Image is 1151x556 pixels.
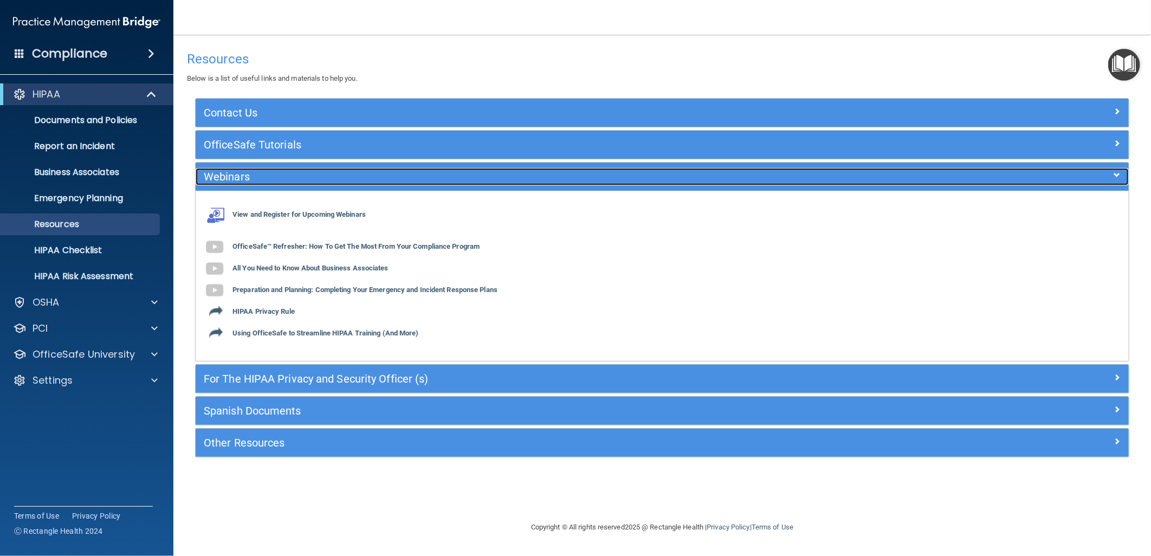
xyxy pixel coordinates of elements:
[33,296,60,309] p: OSHA
[204,434,1121,451] a: Other Resources
[187,52,1137,66] h4: Resources
[204,168,1121,185] a: Webinars
[13,11,160,33] img: PMB logo
[204,107,888,119] h5: Contact Us
[204,207,225,223] img: webinarIcon.c7ebbf15.png
[752,523,793,531] a: Terms of Use
[204,280,225,301] img: gray_youtube_icon.38fcd6cc.png
[13,322,158,335] a: PCI
[33,322,48,335] p: PCI
[204,402,1121,419] a: Spanish Documents
[204,308,295,316] a: HIPAA Privacy Rule
[204,373,888,385] h5: For The HIPAA Privacy and Security Officer (s)
[204,405,888,417] h5: Spanish Documents
[33,348,135,361] p: OfficeSafe University
[7,245,155,256] p: HIPAA Checklist
[204,437,888,449] h5: Other Resources
[14,526,103,536] span: Ⓒ Rectangle Health 2024
[204,258,225,280] img: gray_youtube_icon.38fcd6cc.png
[7,115,155,126] p: Documents and Policies
[204,104,1121,121] a: Contact Us
[32,46,107,61] h4: Compliance
[209,326,223,339] img: icon-export.b9366987.png
[13,348,158,361] a: OfficeSafe University
[232,308,295,316] b: HIPAA Privacy Rule
[7,167,155,178] p: Business Associates
[204,329,419,338] a: Using OfficeSafe to Streamline HIPAA Training (And More)
[209,304,223,318] img: icon-export.b9366987.png
[13,374,158,387] a: Settings
[13,88,157,101] a: HIPAA
[707,523,749,531] a: Privacy Policy
[464,510,860,545] div: Copyright © All rights reserved 2025 @ Rectangle Health | |
[204,139,888,151] h5: OfficeSafe Tutorials
[14,510,59,521] a: Terms of Use
[13,296,158,309] a: OSHA
[232,264,389,273] b: All You Need to Know About Business Associates
[1108,49,1140,81] button: Open Resource Center
[7,219,155,230] p: Resources
[7,193,155,204] p: Emergency Planning
[33,374,73,387] p: Settings
[204,171,888,183] h5: Webinars
[204,136,1121,153] a: OfficeSafe Tutorials
[187,74,358,82] span: Below is a list of useful links and materials to help you.
[232,243,480,251] b: OfficeSafe™ Refresher: How To Get The Most From Your Compliance Program
[204,236,225,258] img: gray_youtube_icon.38fcd6cc.png
[232,286,497,294] b: Preparation and Planning: Completing Your Emergency and Incident Response Plans
[72,510,121,521] a: Privacy Policy
[7,141,155,152] p: Report an Incident
[204,370,1121,387] a: For The HIPAA Privacy and Security Officer (s)
[7,271,155,282] p: HIPAA Risk Assessment
[232,211,366,219] b: View and Register for Upcoming Webinars
[232,329,419,338] b: Using OfficeSafe to Streamline HIPAA Training (And More)
[33,88,60,101] p: HIPAA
